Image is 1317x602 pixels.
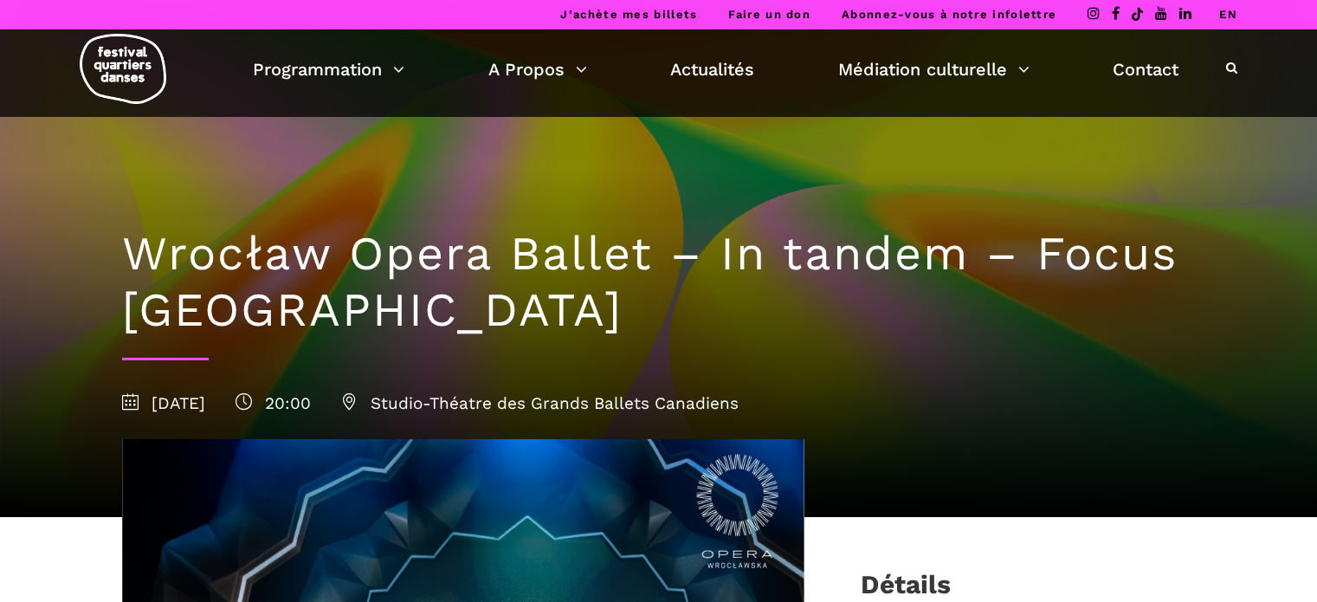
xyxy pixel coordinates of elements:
img: logo-fqd-med [80,34,166,104]
span: Studio-Théatre des Grands Ballets Canadiens [341,393,739,413]
a: Faire un don [728,8,810,21]
a: A Propos [488,55,587,84]
a: Contact [1113,55,1178,84]
a: EN [1219,8,1237,21]
a: Médiation culturelle [838,55,1030,84]
span: 20:00 [236,393,311,413]
a: Abonnez-vous à notre infolettre [842,8,1056,21]
a: J’achète mes billets [560,8,697,21]
a: Actualités [670,55,754,84]
span: [DATE] [122,393,205,413]
h1: Wrocław Opera Ballet – In tandem – Focus [GEOGRAPHIC_DATA] [122,226,1196,339]
a: Programmation [253,55,404,84]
